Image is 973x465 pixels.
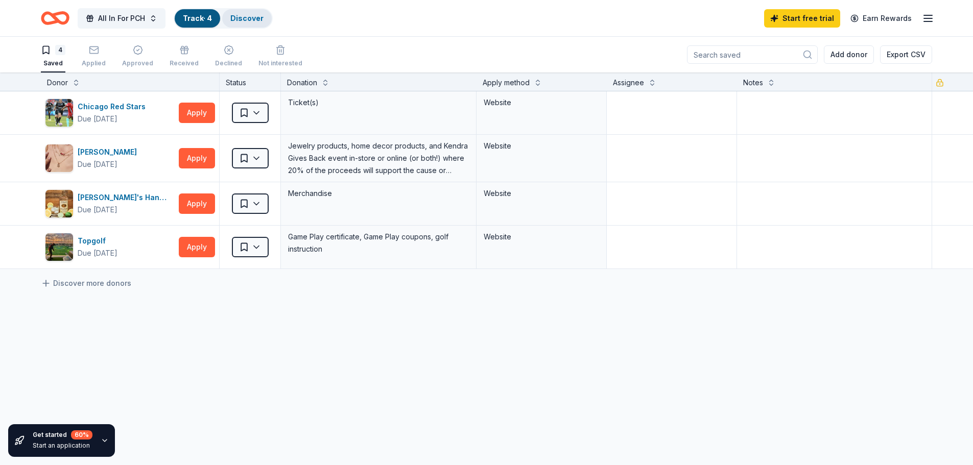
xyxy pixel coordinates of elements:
span: All In For PCH [98,12,145,25]
div: Website [484,140,599,152]
button: Approved [122,41,153,72]
button: Not interested [258,41,302,72]
div: Notes [743,77,763,89]
button: 4Saved [41,41,65,72]
a: Track· 4 [183,14,212,22]
button: Declined [215,41,242,72]
button: Track· 4Discover [174,8,273,29]
button: Applied [82,41,106,72]
a: Home [41,6,69,30]
a: Start free trial [764,9,840,28]
div: [PERSON_NAME]'s Handmade Vodka [78,191,175,204]
div: Declined [215,59,242,67]
button: Export CSV [880,45,932,64]
div: 60 % [71,430,92,439]
button: Image for Kendra Scott[PERSON_NAME]Due [DATE] [45,144,175,173]
button: All In For PCH [78,8,165,29]
div: Merchandise [287,186,470,201]
div: Jewelry products, home decor products, and Kendra Gives Back event in-store or online (or both!) ... [287,139,470,178]
div: Received [170,59,199,67]
div: Apply method [483,77,530,89]
img: Image for Kendra Scott [45,144,73,172]
div: Approved [122,59,153,67]
button: Apply [179,148,215,168]
div: Assignee [613,77,644,89]
button: Apply [179,103,215,123]
div: Applied [82,59,106,67]
div: 4 [55,45,65,55]
div: Start an application [33,442,92,450]
div: Topgolf [78,235,117,247]
button: Image for Tito's Handmade Vodka[PERSON_NAME]'s Handmade VodkaDue [DATE] [45,189,175,218]
div: Ticket(s) [287,95,470,110]
div: Not interested [258,59,302,67]
div: Due [DATE] [78,247,117,259]
button: Image for TopgolfTopgolfDue [DATE] [45,233,175,261]
div: Game Play certificate, Game Play coupons, golf instruction [287,230,470,256]
div: Donor [47,77,68,89]
div: Due [DATE] [78,204,117,216]
button: Apply [179,237,215,257]
div: Donation [287,77,317,89]
div: Status [220,72,281,91]
div: Due [DATE] [78,113,117,125]
div: Website [484,231,599,243]
a: Earn Rewards [844,9,918,28]
div: Website [484,96,599,109]
a: Discover [230,14,264,22]
div: [PERSON_NAME] [78,146,141,158]
a: Discover more donors [41,277,131,289]
div: Get started [33,430,92,439]
img: Image for Topgolf [45,233,73,261]
button: Add donor [824,45,874,64]
div: Saved [41,59,65,67]
img: Image for Chicago Red Stars [45,99,73,127]
div: Chicago Red Stars [78,101,150,113]
button: Image for Chicago Red StarsChicago Red StarsDue [DATE] [45,99,175,127]
button: Apply [179,193,215,214]
div: Due [DATE] [78,158,117,170]
img: Image for Tito's Handmade Vodka [45,190,73,217]
div: Website [484,187,599,200]
button: Received [170,41,199,72]
input: Search saved [687,45,818,64]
